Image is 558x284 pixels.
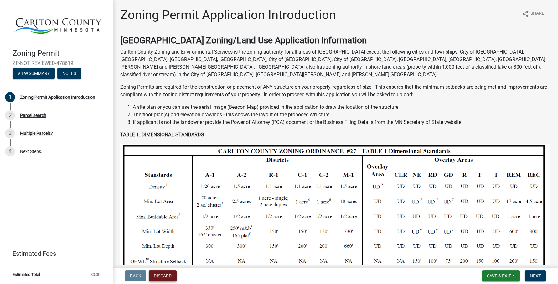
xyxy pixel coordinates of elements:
[133,118,550,126] li: If applicant is not the landowner provide the Power of Attorney (POA) document or the Business Fi...
[20,95,95,99] div: Zoning Permit Application Introduction
[90,272,100,276] span: $0.00
[120,83,550,98] p: Zoning Permits are required for the construction or placement of ANY structure on your property, ...
[20,113,46,118] div: Parcel search
[525,270,546,281] button: Next
[57,68,81,79] button: Notes
[13,49,108,58] h4: Zoning Permit
[120,8,336,23] h1: Zoning Permit Application Introduction
[5,128,15,138] div: 3
[530,10,544,18] span: Share
[125,270,146,281] button: Back
[13,68,55,79] button: View Summary
[149,270,177,281] button: Discard
[120,132,204,138] strong: TABLE 1: DIMENSIONAL STANDARDS
[20,131,53,135] div: Multiple Parcels?
[482,270,520,281] button: Save & Exit
[5,247,103,260] a: Estimated Fees
[133,111,550,118] li: The floor plan(s) and elevation drawings - this shows the layout of the proposed structure.
[57,71,81,76] wm-modal-confirm: Notes
[13,7,103,42] img: Carlton County, Minnesota
[5,110,15,120] div: 2
[530,273,541,278] span: Next
[120,35,367,45] strong: [GEOGRAPHIC_DATA] Zoning/Land Use Application Information
[130,273,141,278] span: Back
[13,71,55,76] wm-modal-confirm: Summary
[517,8,549,20] button: shareShare
[13,272,40,276] span: Estimated Total
[5,146,15,156] div: 4
[522,10,529,18] i: share
[133,103,550,111] li: A site plan or you can use the aerial image (Beacon Map) provided in the application to draw the ...
[120,48,550,78] p: Carlton County Zoning and Environmental Services is the zoning authority for all areas of [GEOGRA...
[5,92,15,102] div: 1
[487,273,511,278] span: Save & Exit
[13,60,100,66] span: ZP-NOT REVIEWED-478619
